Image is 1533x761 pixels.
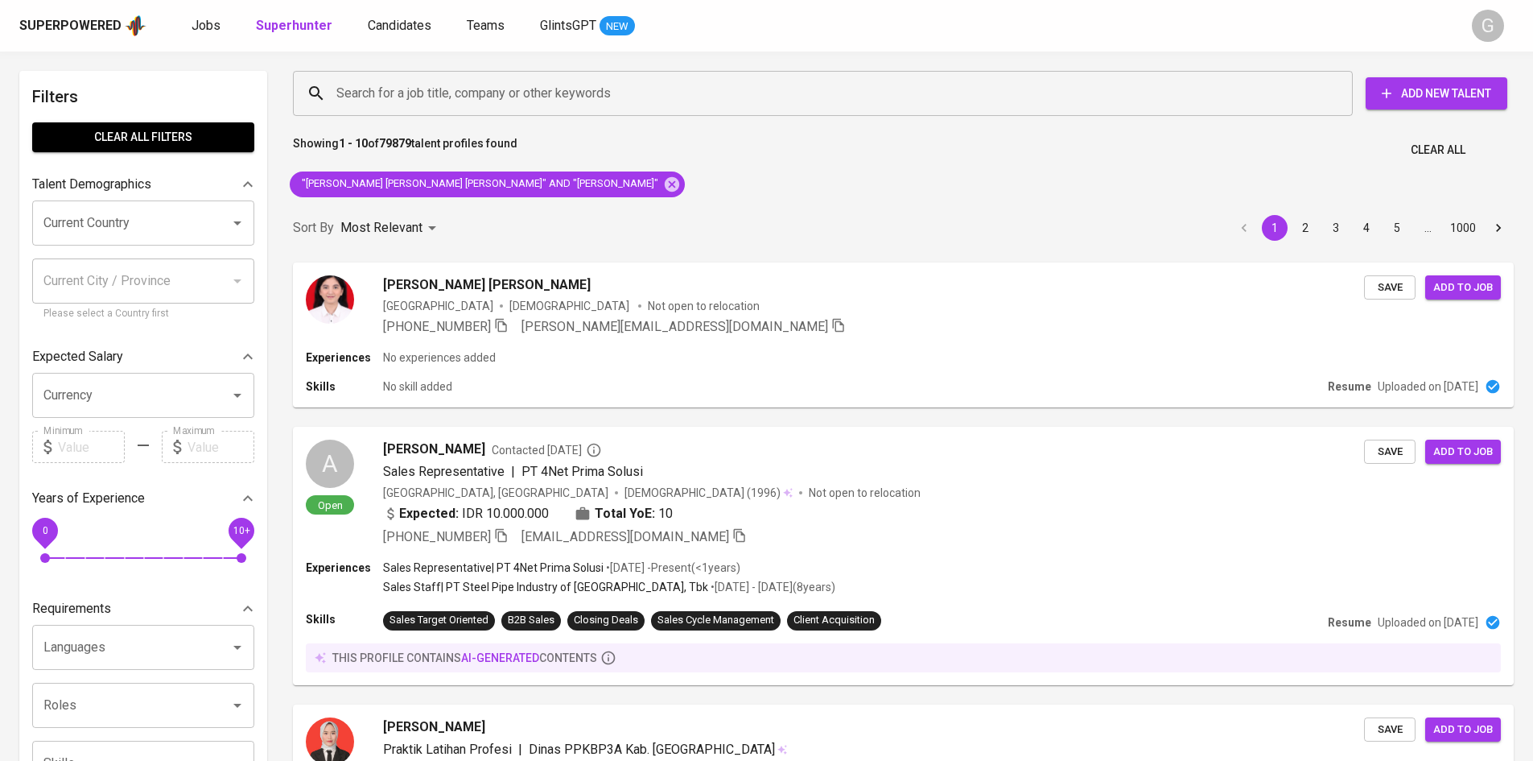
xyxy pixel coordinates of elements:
[226,636,249,659] button: Open
[256,18,332,33] b: Superhunter
[306,440,354,488] div: A
[383,485,608,501] div: [GEOGRAPHIC_DATA], [GEOGRAPHIC_DATA]
[624,485,747,501] span: [DEMOGRAPHIC_DATA]
[188,431,254,463] input: Value
[1372,721,1407,739] span: Save
[226,212,249,234] button: Open
[383,579,708,595] p: Sales Staff | PT Steel Pipe Industry of [GEOGRAPHIC_DATA], Tbk
[1433,443,1493,461] span: Add to job
[467,18,505,33] span: Teams
[192,16,224,36] a: Jobs
[521,319,828,334] span: [PERSON_NAME][EMAIL_ADDRESS][DOMAIN_NAME]
[1384,215,1410,241] button: Go to page 5
[657,613,774,628] div: Sales Cycle Management
[383,298,493,314] div: [GEOGRAPHIC_DATA]
[383,529,491,544] span: [PHONE_NUMBER]
[256,16,336,36] a: Superhunter
[293,263,1514,407] a: [PERSON_NAME] [PERSON_NAME][GEOGRAPHIC_DATA][DEMOGRAPHIC_DATA] Not open to relocation[PHONE_NUMBE...
[540,16,635,36] a: GlintsGPT NEW
[32,347,123,366] p: Expected Salary
[1378,84,1494,104] span: Add New Talent
[492,442,602,458] span: Contacted [DATE]
[32,175,151,194] p: Talent Demographics
[1364,275,1416,300] button: Save
[383,319,491,334] span: [PHONE_NUMBER]
[383,560,604,576] p: Sales Representative | PT 4Net Prima Solusi
[1445,215,1481,241] button: Go to page 1000
[383,275,591,295] span: [PERSON_NAME] [PERSON_NAME]
[340,218,422,238] p: Most Relevant
[1354,215,1379,241] button: Go to page 4
[624,485,793,501] div: (1996)
[32,599,111,618] p: Requirements
[32,122,254,152] button: Clear All filters
[648,298,760,314] p: Not open to relocation
[311,498,349,512] span: Open
[511,462,515,482] span: |
[521,464,643,479] span: PT 4Net Prima Solusi
[383,378,452,395] p: No skill added
[1433,279,1493,297] span: Add to job
[226,384,249,407] button: Open
[233,525,249,536] span: 10+
[293,427,1514,685] a: AOpen[PERSON_NAME]Contacted [DATE]Sales Representative|PT 4Net Prima Solusi[GEOGRAPHIC_DATA], [GE...
[226,694,249,717] button: Open
[1378,378,1478,395] p: Uploaded on [DATE]
[306,611,383,627] p: Skills
[293,218,334,238] p: Sort By
[306,275,354,324] img: 119d27e1d47444b7518dc0cb1a372073.jpg
[1328,378,1371,395] p: Resume
[574,613,638,628] div: Closing Deals
[383,349,496,366] p: No experiences added
[32,84,254,110] h6: Filters
[1364,440,1416,465] button: Save
[383,440,485,459] span: [PERSON_NAME]
[383,504,549,523] div: IDR 10.000.000
[509,298,632,314] span: [DEMOGRAPHIC_DATA]
[1425,440,1501,465] button: Add to job
[1378,614,1478,631] p: Uploaded on [DATE]
[340,213,442,243] div: Most Relevant
[1433,721,1493,739] span: Add to job
[368,18,431,33] span: Candidates
[332,650,597,666] p: this profile contains contents
[1415,220,1440,236] div: …
[19,14,146,38] a: Superpoweredapp logo
[793,613,875,628] div: Client Acquisition
[809,485,921,501] p: Not open to relocation
[600,19,635,35] span: NEW
[32,168,254,201] div: Talent Demographics
[19,17,122,35] div: Superpowered
[306,349,383,366] p: Experiences
[1372,443,1407,461] span: Save
[399,504,459,523] b: Expected:
[1262,215,1288,241] button: page 1
[290,176,668,192] span: "[PERSON_NAME] [PERSON_NAME] [PERSON_NAME]" AND "[PERSON_NAME]"
[58,431,125,463] input: Value
[1486,215,1511,241] button: Go to next page
[604,560,740,576] p: • [DATE] - Present ( <1 years )
[1404,135,1472,165] button: Clear All
[1229,215,1514,241] nav: pagination navigation
[708,579,835,595] p: • [DATE] - [DATE] ( 8 years )
[32,341,254,373] div: Expected Salary
[192,18,220,33] span: Jobs
[379,137,411,150] b: 79879
[1411,140,1465,160] span: Clear All
[42,525,47,536] span: 0
[306,378,383,395] p: Skills
[45,127,241,147] span: Clear All filters
[383,464,505,479] span: Sales Representative
[467,16,508,36] a: Teams
[125,14,146,38] img: app logo
[43,306,243,322] p: Please select a Country first
[339,137,368,150] b: 1 - 10
[595,504,655,523] b: Total YoE:
[540,18,596,33] span: GlintsGPT
[1425,275,1501,300] button: Add to job
[293,135,517,165] p: Showing of talent profiles found
[383,718,485,737] span: [PERSON_NAME]
[586,442,602,458] svg: By Batam recruiter
[32,593,254,625] div: Requirements
[389,613,488,628] div: Sales Target Oriented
